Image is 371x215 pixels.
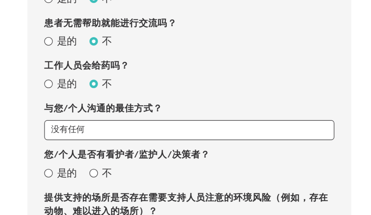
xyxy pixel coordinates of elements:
[99,30,158,36] font: 您/您本人独自居住吗？
[99,160,198,166] font: 您/个人是否有看护者/监护人/决策者？
[106,41,118,47] font: 是的
[99,186,269,200] font: 提供支持的场所是否存在需要支持人员注意的环境风险（例如，存在动物、难以进入的场所）？
[133,92,139,98] font: 不
[106,67,118,73] font: 是的
[99,133,169,138] font: 与您/个人沟通的最佳方式？
[333,174,366,187] iframe: 来自公司的消息
[133,16,139,22] font: 不
[99,56,209,61] font: 您/个人是否可以在无人协助的情况下移动？
[106,118,118,124] font: 是的
[106,92,118,98] font: 是的
[99,82,178,87] font: 患者无需帮助就能进行交流吗？
[133,41,139,47] font: 不
[106,16,118,22] font: 是的
[133,118,139,124] font: 不
[346,190,366,210] iframe: 启动消息传送窗口的按钮
[99,107,150,113] font: 工作人员会给药吗？
[318,175,330,187] iframe: 关闭消息
[99,5,271,10] font: 您/个人在生活中是否有非正式的支持并定期与其进行面对面的接触？
[106,171,118,177] font: 是的
[133,171,139,177] font: 不
[133,67,139,73] font: 不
